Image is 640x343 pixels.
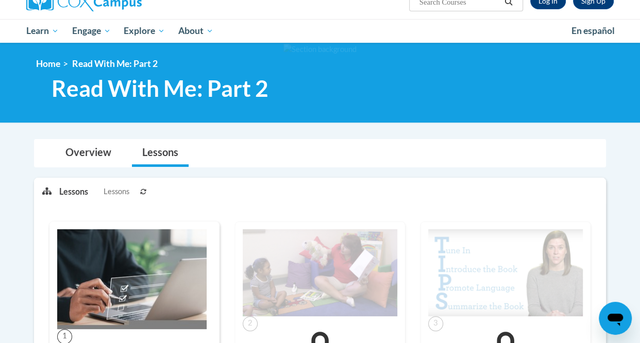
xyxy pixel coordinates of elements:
span: Learn [26,25,59,37]
span: Lessons [104,186,129,197]
a: About [172,19,220,43]
span: Read With Me: Part 2 [52,75,268,102]
img: Course Image [57,229,207,329]
span: Explore [124,25,165,37]
a: En español [565,20,621,42]
img: Section background [283,44,357,55]
iframe: Button to launch messaging window [599,302,632,335]
p: Lessons [59,186,88,197]
a: Learn [20,19,65,43]
a: Home [36,58,60,69]
a: Overview [55,140,122,167]
a: Explore [117,19,172,43]
span: Engage [72,25,111,37]
span: En español [571,25,615,36]
span: 2 [243,316,258,331]
img: Course Image [243,229,397,316]
a: Lessons [132,140,189,167]
span: Read With Me: Part 2 [72,58,158,69]
div: Main menu [19,19,621,43]
a: Engage [65,19,117,43]
span: 3 [428,316,443,331]
span: About [178,25,213,37]
img: Course Image [428,229,583,316]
